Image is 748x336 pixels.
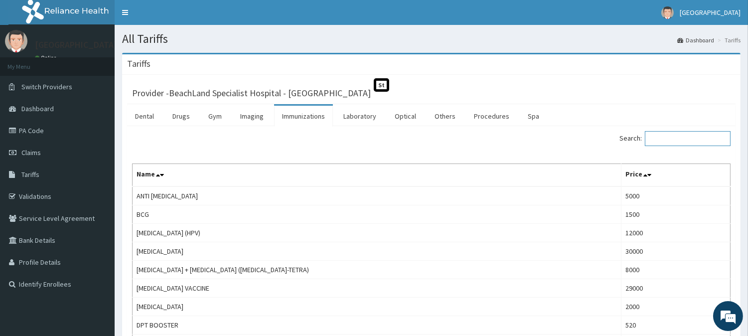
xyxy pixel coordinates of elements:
[35,54,59,61] a: Online
[677,36,714,44] a: Dashboard
[621,186,731,205] td: 5000
[619,131,731,146] label: Search:
[520,106,547,127] a: Spa
[621,242,731,261] td: 30000
[133,186,621,205] td: ANTI [MEDICAL_DATA]
[466,106,517,127] a: Procedures
[335,106,384,127] a: Laboratory
[427,106,463,127] a: Others
[122,32,741,45] h1: All Tariffs
[133,279,621,298] td: [MEDICAL_DATA] VACCINE
[200,106,230,127] a: Gym
[21,170,39,179] span: Tariffs
[621,316,731,335] td: 520
[621,298,731,316] td: 2000
[133,205,621,224] td: BCG
[133,224,621,242] td: [MEDICAL_DATA] (HPV)
[645,131,731,146] input: Search:
[127,59,150,68] h3: Tariffs
[133,242,621,261] td: [MEDICAL_DATA]
[374,78,389,92] span: St
[133,298,621,316] td: [MEDICAL_DATA]
[621,164,731,187] th: Price
[232,106,272,127] a: Imaging
[133,316,621,335] td: DPT BOOSTER
[35,40,117,49] p: [GEOGRAPHIC_DATA]
[133,164,621,187] th: Name
[715,36,741,44] li: Tariffs
[274,106,333,127] a: Immunizations
[164,106,198,127] a: Drugs
[21,148,41,157] span: Claims
[127,106,162,127] a: Dental
[21,82,72,91] span: Switch Providers
[621,261,731,279] td: 8000
[132,89,371,98] h3: Provider - BeachLand Specialist Hospital - [GEOGRAPHIC_DATA]
[680,8,741,17] span: [GEOGRAPHIC_DATA]
[621,224,731,242] td: 12000
[661,6,674,19] img: User Image
[133,261,621,279] td: [MEDICAL_DATA] + [MEDICAL_DATA] ([MEDICAL_DATA]-TETRA)
[387,106,424,127] a: Optical
[21,104,54,113] span: Dashboard
[621,279,731,298] td: 29000
[5,30,27,52] img: User Image
[621,205,731,224] td: 1500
